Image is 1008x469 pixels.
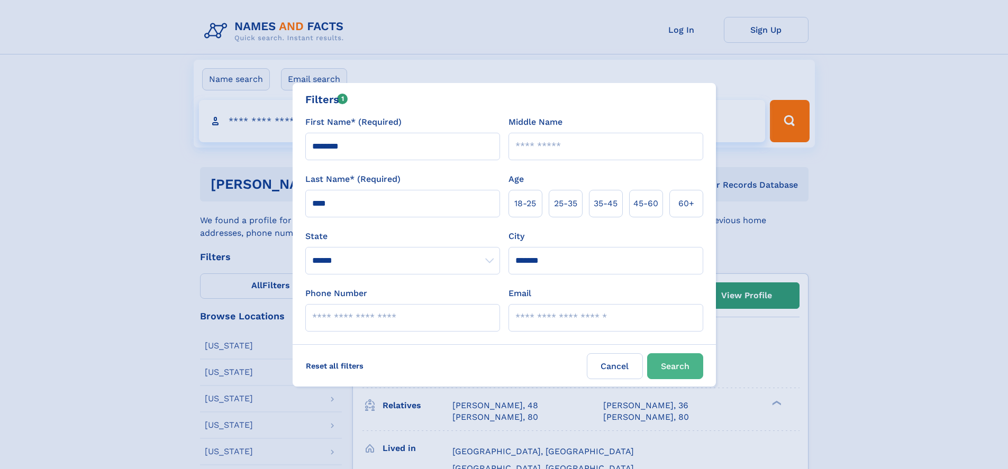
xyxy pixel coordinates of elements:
[647,353,703,379] button: Search
[587,353,643,379] label: Cancel
[305,287,367,300] label: Phone Number
[305,173,401,186] label: Last Name* (Required)
[305,91,348,107] div: Filters
[299,353,370,379] label: Reset all filters
[633,197,658,210] span: 45‑60
[305,116,402,128] label: First Name* (Required)
[514,197,536,210] span: 18‑25
[508,173,524,186] label: Age
[554,197,577,210] span: 25‑35
[508,116,562,128] label: Middle Name
[305,230,500,243] label: State
[508,230,524,243] label: City
[594,197,617,210] span: 35‑45
[678,197,694,210] span: 60+
[508,287,531,300] label: Email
